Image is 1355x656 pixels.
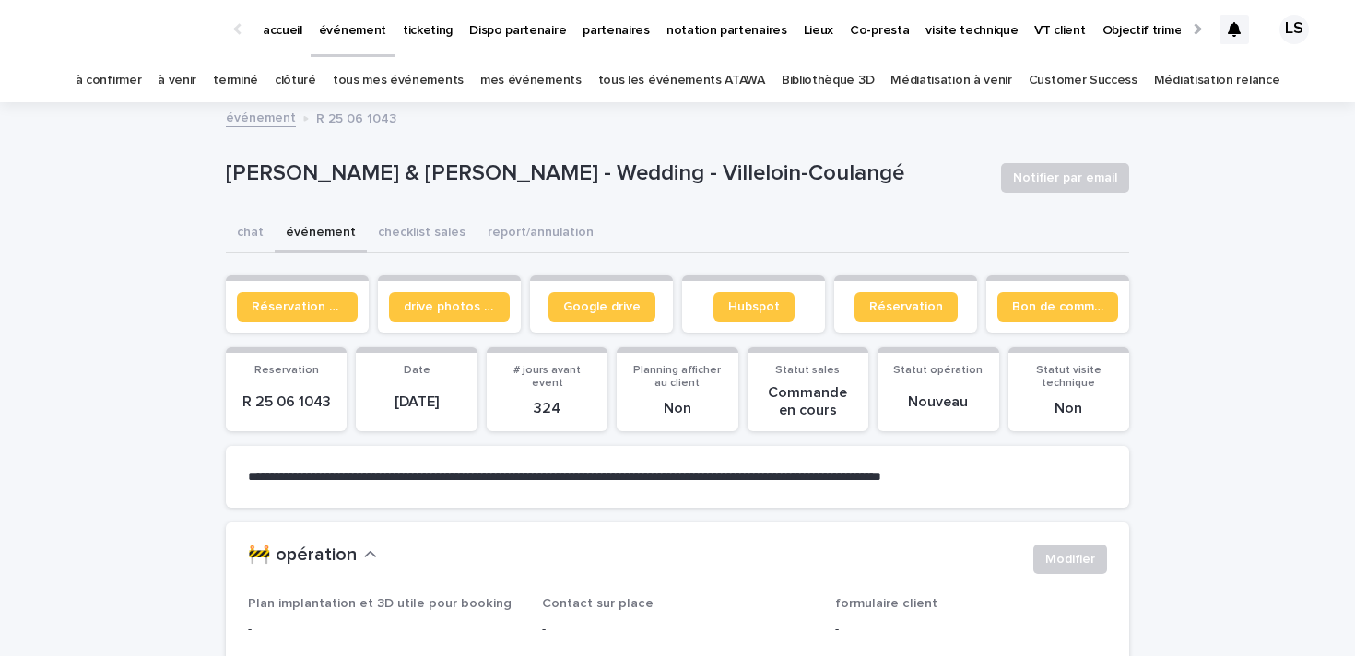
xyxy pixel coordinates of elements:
button: Modifier [1033,545,1107,574]
p: Commande en cours [759,384,857,419]
button: checklist sales [367,215,477,253]
a: drive photos coordinateur [389,292,510,322]
span: Date [404,365,430,376]
span: formulaire client [835,597,937,610]
p: [DATE] [367,393,465,411]
span: Réservation [869,300,943,313]
button: report/annulation [477,215,605,253]
span: Hubspot [728,300,780,313]
button: 🚧 opération [248,545,377,567]
a: Réservation [854,292,958,322]
span: Modifier [1045,550,1095,568]
a: Hubspot [713,292,795,322]
span: # jours avant event [513,365,581,389]
a: à confirmer [76,59,142,102]
span: Planning afficher au client [633,365,721,389]
a: Customer Success [1029,59,1137,102]
a: Médiatisation à venir [890,59,1012,102]
p: - [542,620,814,639]
a: terminé [213,59,258,102]
span: Bon de commande [1012,300,1103,313]
button: événement [275,215,367,253]
a: tous les événements ATAWA [598,59,765,102]
span: Statut opération [893,365,983,376]
p: 324 [498,400,596,417]
span: drive photos coordinateur [404,300,495,313]
a: à venir [158,59,196,102]
span: Google drive [563,300,641,313]
button: Notifier par email [1001,163,1129,193]
div: LS [1279,15,1309,44]
span: Reservation [254,365,319,376]
img: Ls34BcGeRexTGTNfXpUC [37,11,216,48]
a: tous mes événements [333,59,464,102]
span: Statut visite technique [1036,365,1102,389]
p: R 25 06 1043 [237,393,336,411]
p: [PERSON_NAME] & [PERSON_NAME] - Wedding - Villeloin-Coulangé [226,160,986,187]
a: Bon de commande [997,292,1118,322]
span: Réservation client [252,300,343,313]
p: Non [628,400,726,417]
a: Bibliothèque 3D [782,59,874,102]
span: Contact sur place [542,597,654,610]
a: mes événements [480,59,582,102]
p: R 25 06 1043 [316,107,396,127]
p: Nouveau [889,393,987,411]
p: - [248,620,520,639]
a: Médiatisation relance [1154,59,1280,102]
p: Non [1019,400,1118,417]
a: clôturé [275,59,316,102]
span: Plan implantation et 3D utile pour booking [248,597,512,610]
a: Google drive [548,292,655,322]
p: - [835,620,1107,639]
a: Réservation client [237,292,358,322]
button: chat [226,215,275,253]
span: Notifier par email [1013,169,1117,187]
span: Statut sales [775,365,840,376]
h2: 🚧 opération [248,545,357,567]
a: événement [226,106,296,127]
